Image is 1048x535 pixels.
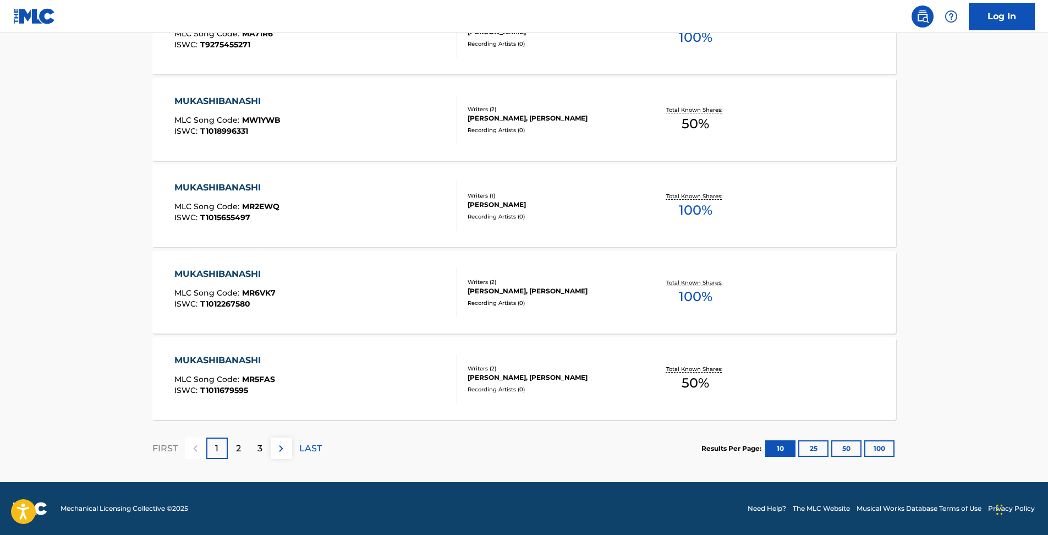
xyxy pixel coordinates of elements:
[857,504,981,514] a: Musical Works Database Terms of Use
[993,482,1048,535] div: チャットウィジェット
[174,115,242,125] span: MLC Song Code :
[468,212,634,221] div: Recording Artists ( 0 )
[468,385,634,394] div: Recording Artists ( 0 )
[831,440,862,457] button: 50
[174,374,242,384] span: MLC Song Code :
[242,288,276,298] span: MR6VK7
[916,10,929,23] img: search
[174,181,279,194] div: MUKASHIBANASHI
[152,442,178,455] p: FIRST
[152,165,896,247] a: MUKASHIBANASHIMLC Song Code:MR2EWQISWC:T1015655497Writers (1)[PERSON_NAME]Recording Artists (0)To...
[701,444,764,454] p: Results Per Page:
[174,40,200,50] span: ISWC :
[468,105,634,113] div: Writers ( 2 )
[13,8,56,24] img: MLC Logo
[993,482,1048,535] iframe: Chat Widget
[666,365,725,373] p: Total Known Shares:
[299,442,322,455] p: LAST
[988,504,1035,514] a: Privacy Policy
[236,442,241,455] p: 2
[864,440,895,457] button: 100
[679,28,712,47] span: 100 %
[152,251,896,334] a: MUKASHIBANASHIMLC Song Code:MR6VK7ISWC:T1012267580Writers (2)[PERSON_NAME], [PERSON_NAME]Recordin...
[200,40,250,50] span: T9275455271
[13,502,47,515] img: logo
[61,504,188,514] span: Mechanical Licensing Collective © 2025
[275,442,288,455] img: right
[798,440,828,457] button: 25
[468,364,634,373] div: Writers ( 2 )
[468,278,634,286] div: Writers ( 2 )
[468,299,634,307] div: Recording Artists ( 0 )
[152,78,896,161] a: MUKASHIBANASHIMLC Song Code:MW1YWBISWC:T1018996331Writers (2)[PERSON_NAME], [PERSON_NAME]Recordin...
[242,201,279,211] span: MR2EWQ
[174,212,200,222] span: ISWC :
[679,287,712,307] span: 100 %
[682,373,709,393] span: 50 %
[468,200,634,210] div: [PERSON_NAME]
[174,288,242,298] span: MLC Song Code :
[174,354,275,367] div: MUKASHIBANASHI
[468,192,634,200] div: Writers ( 1 )
[765,440,795,457] button: 10
[200,126,248,136] span: T1018996331
[468,286,634,296] div: [PERSON_NAME], [PERSON_NAME]
[969,3,1035,30] a: Log In
[215,442,218,455] p: 1
[940,6,962,28] div: Help
[468,373,634,383] div: [PERSON_NAME], [PERSON_NAME]
[666,106,725,114] p: Total Known Shares:
[174,299,200,309] span: ISWC :
[793,504,850,514] a: The MLC Website
[468,113,634,123] div: [PERSON_NAME], [PERSON_NAME]
[912,6,934,28] a: Public Search
[666,279,725,287] p: Total Known Shares:
[200,212,250,222] span: T1015655497
[152,337,896,420] a: MUKASHIBANASHIMLC Song Code:MR5FASISWC:T1011679595Writers (2)[PERSON_NAME], [PERSON_NAME]Recordin...
[174,267,276,281] div: MUKASHIBANASHI
[468,126,634,134] div: Recording Artists ( 0 )
[748,504,786,514] a: Need Help?
[242,115,281,125] span: MW1YWB
[666,192,725,200] p: Total Known Shares:
[200,385,248,395] span: T1011679595
[174,126,200,136] span: ISWC :
[257,442,262,455] p: 3
[468,40,634,48] div: Recording Artists ( 0 )
[174,29,242,39] span: MLC Song Code :
[242,29,273,39] span: MA71R6
[200,299,250,309] span: T1012267580
[174,95,281,108] div: MUKASHIBANASHI
[996,493,1003,526] div: ドラッグ
[945,10,958,23] img: help
[174,385,200,395] span: ISWC :
[174,201,242,211] span: MLC Song Code :
[242,374,275,384] span: MR5FAS
[679,200,712,220] span: 100 %
[682,114,709,134] span: 50 %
